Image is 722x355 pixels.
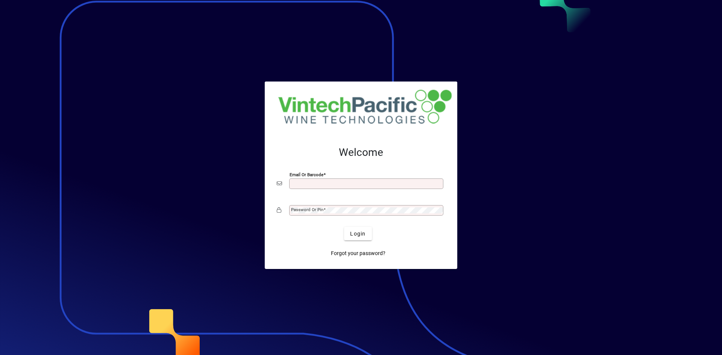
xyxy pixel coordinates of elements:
mat-label: Password or Pin [291,207,323,212]
span: Forgot your password? [331,249,385,257]
h2: Welcome [277,146,445,159]
mat-label: Email or Barcode [290,172,323,177]
button: Login [344,227,372,240]
span: Login [350,230,366,238]
a: Forgot your password? [328,246,388,260]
